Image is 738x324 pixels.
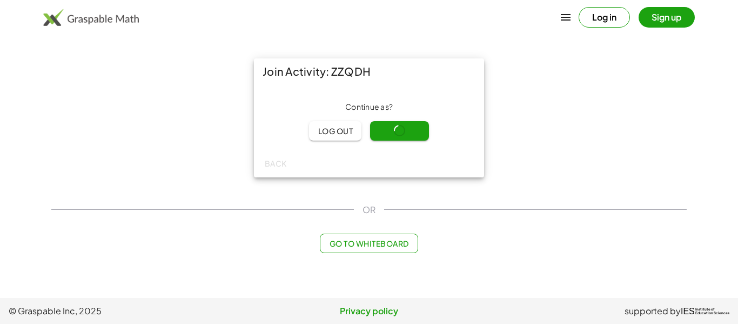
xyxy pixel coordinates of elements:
span: Go to Whiteboard [329,239,408,248]
button: Sign up [639,7,695,28]
span: © Graspable Inc, 2025 [9,305,249,318]
span: Log out [318,126,353,136]
span: supported by [625,305,681,318]
a: IESInstitute ofEducation Sciences [681,305,729,318]
div: Join Activity: ZZQDH [254,58,484,84]
button: Log out [309,121,361,141]
div: Continue as ? [263,102,475,113]
span: IES [681,306,695,316]
button: Go to Whiteboard [320,234,418,253]
button: Log in [579,7,630,28]
span: Institute of Education Sciences [695,308,729,315]
a: Privacy policy [249,305,489,318]
span: OR [363,203,375,216]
